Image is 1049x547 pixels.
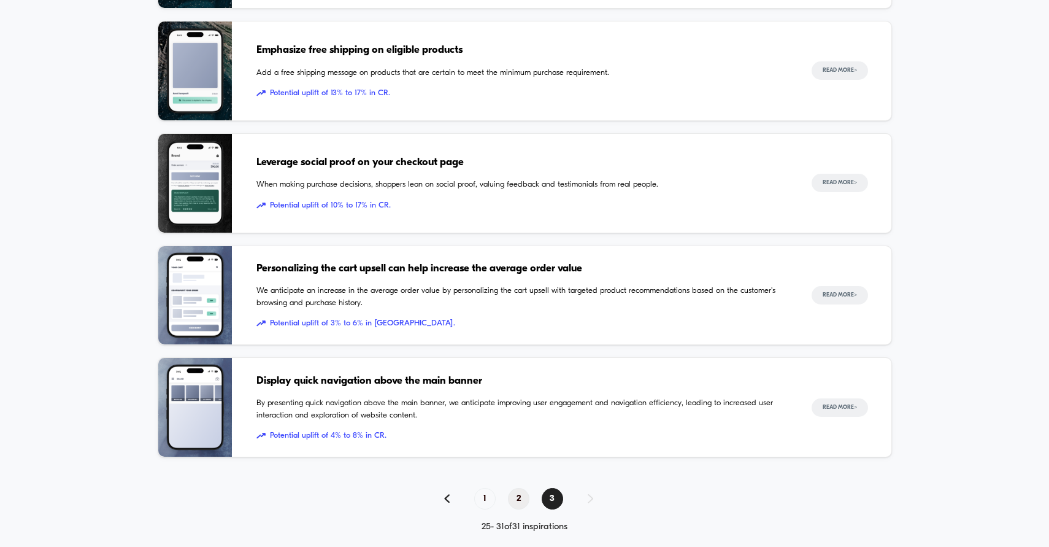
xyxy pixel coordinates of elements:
button: Read More> [812,61,868,80]
span: Personalizing the cart upsell can help increase the average order value [256,261,787,277]
span: 1 [474,488,496,510]
button: Read More> [812,286,868,305]
img: We anticipate an increase in the average order value by personalizing the cart upsell with target... [158,246,232,345]
span: Potential uplift of 13% to 17% in CR. [256,87,787,99]
span: 3 [542,488,563,510]
span: By presenting quick navigation above the main banner, we anticipate improving user engagement and... [256,397,787,421]
span: When making purchase decisions, shoppers lean on social proof, valuing feedback and testimonials ... [256,179,787,191]
span: Add a free shipping message on products that are certain to meet the minimum purchase requirement. [256,67,787,79]
span: Leverage social proof on your checkout page [256,155,787,171]
button: Read More> [812,174,868,192]
span: Potential uplift of 10% to 17% in CR. [256,200,787,212]
span: Potential uplift of 4% to 8% in CR. [256,430,787,442]
span: Display quick navigation above the main banner [256,373,787,389]
div: 25 - 31 of 31 inspirations [158,522,892,532]
img: When making purchase decisions, shoppers lean on social proof, valuing feedback and testimonials ... [158,134,232,233]
span: We anticipate an increase in the average order value by personalizing the cart upsell with target... [256,285,787,309]
span: Emphasize free shipping on eligible products [256,42,787,58]
img: Add a free shipping message on products that are certain to meet the minimum purchase requirement. [158,21,232,120]
button: Read More> [812,398,868,417]
img: pagination back [444,494,450,503]
span: Potential uplift of 3% to 6% in [GEOGRAPHIC_DATA]. [256,317,787,330]
span: 2 [508,488,529,510]
img: By presenting quick navigation above the main banner, we anticipate improving user engagement and... [158,358,232,457]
